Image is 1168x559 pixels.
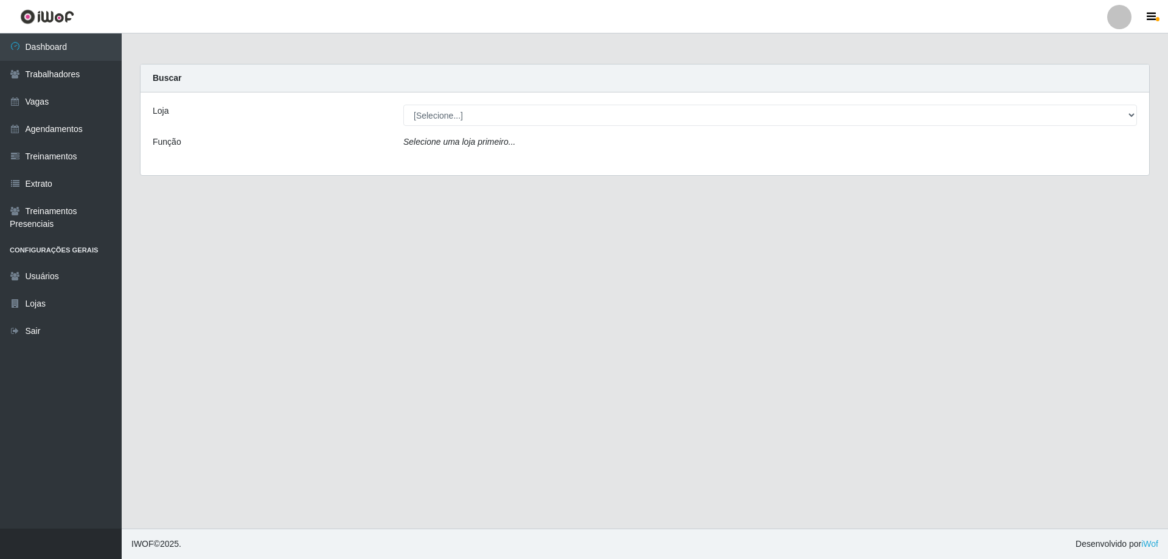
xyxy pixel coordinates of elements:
[1076,538,1158,550] span: Desenvolvido por
[153,105,169,117] label: Loja
[403,137,515,147] i: Selecione uma loja primeiro...
[1141,539,1158,549] a: iWof
[153,73,181,83] strong: Buscar
[131,539,154,549] span: IWOF
[131,538,181,550] span: © 2025 .
[153,136,181,148] label: Função
[20,9,74,24] img: CoreUI Logo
